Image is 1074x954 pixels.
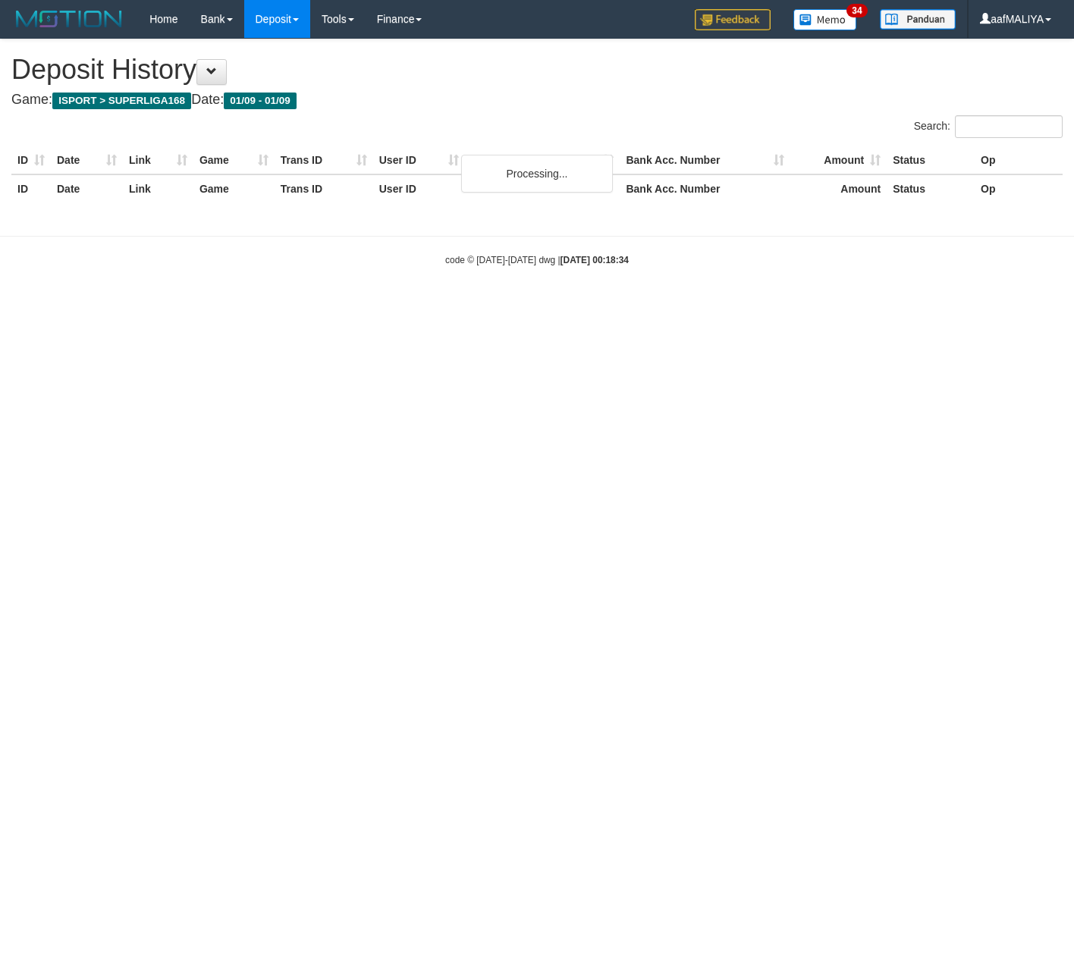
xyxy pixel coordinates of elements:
[373,146,465,174] th: User ID
[224,93,297,109] span: 01/09 - 01/09
[790,174,887,202] th: Amount
[914,115,1063,138] label: Search:
[880,9,956,30] img: panduan.png
[465,146,620,174] th: Bank Acc. Name
[123,174,193,202] th: Link
[955,115,1063,138] input: Search:
[11,8,127,30] img: MOTION_logo.png
[695,9,771,30] img: Feedback.jpg
[52,93,191,109] span: ISPORT > SUPERLIGA168
[123,146,193,174] th: Link
[445,255,629,265] small: code © [DATE]-[DATE] dwg |
[11,55,1063,85] h1: Deposit History
[461,155,613,193] div: Processing...
[11,146,51,174] th: ID
[193,174,275,202] th: Game
[975,146,1063,174] th: Op
[620,146,790,174] th: Bank Acc. Number
[846,4,867,17] span: 34
[561,255,629,265] strong: [DATE] 00:18:34
[790,146,887,174] th: Amount
[887,146,975,174] th: Status
[275,174,373,202] th: Trans ID
[11,174,51,202] th: ID
[793,9,857,30] img: Button%20Memo.svg
[193,146,275,174] th: Game
[51,146,123,174] th: Date
[975,174,1063,202] th: Op
[275,146,373,174] th: Trans ID
[887,174,975,202] th: Status
[620,174,790,202] th: Bank Acc. Number
[51,174,123,202] th: Date
[11,93,1063,108] h4: Game: Date:
[373,174,465,202] th: User ID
